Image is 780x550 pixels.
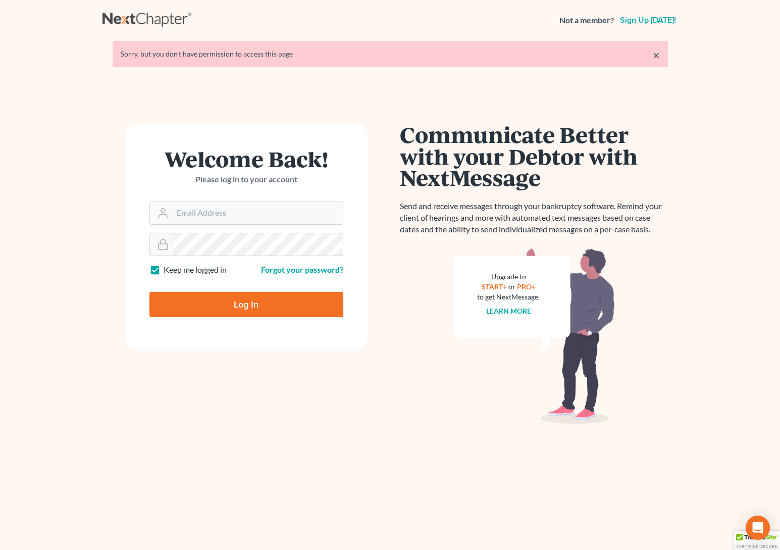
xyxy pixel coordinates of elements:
strong: Not a member? [559,15,614,26]
a: Learn more [486,307,531,315]
div: Open Intercom Messenger [746,516,770,540]
h1: Welcome Back! [149,148,343,170]
input: Email Address [173,202,343,224]
span: or [508,282,515,291]
a: START+ [482,282,507,291]
div: Sorry, but you don't have permission to access this page [121,49,660,59]
img: nextmessage_bg-59042aed3d76b12b5cd301f8e5b87938c9018125f34e5fa2b7a6b67550977c72.svg [453,247,615,424]
a: Sign up [DATE]! [618,16,678,24]
label: Keep me logged in [164,264,227,276]
a: PRO+ [517,282,536,291]
div: TrustedSite Certified [734,531,780,550]
div: Upgrade to [478,272,540,282]
p: Send and receive messages through your bankruptcy software. Remind your client of hearings and mo... [400,201,668,235]
div: to get NextMessage. [478,292,540,302]
h1: Communicate Better with your Debtor with NextMessage [400,124,668,188]
input: Log In [149,292,343,317]
a: × [653,49,660,61]
a: Forgot your password? [261,265,343,274]
p: Please log in to your account [149,174,343,185]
